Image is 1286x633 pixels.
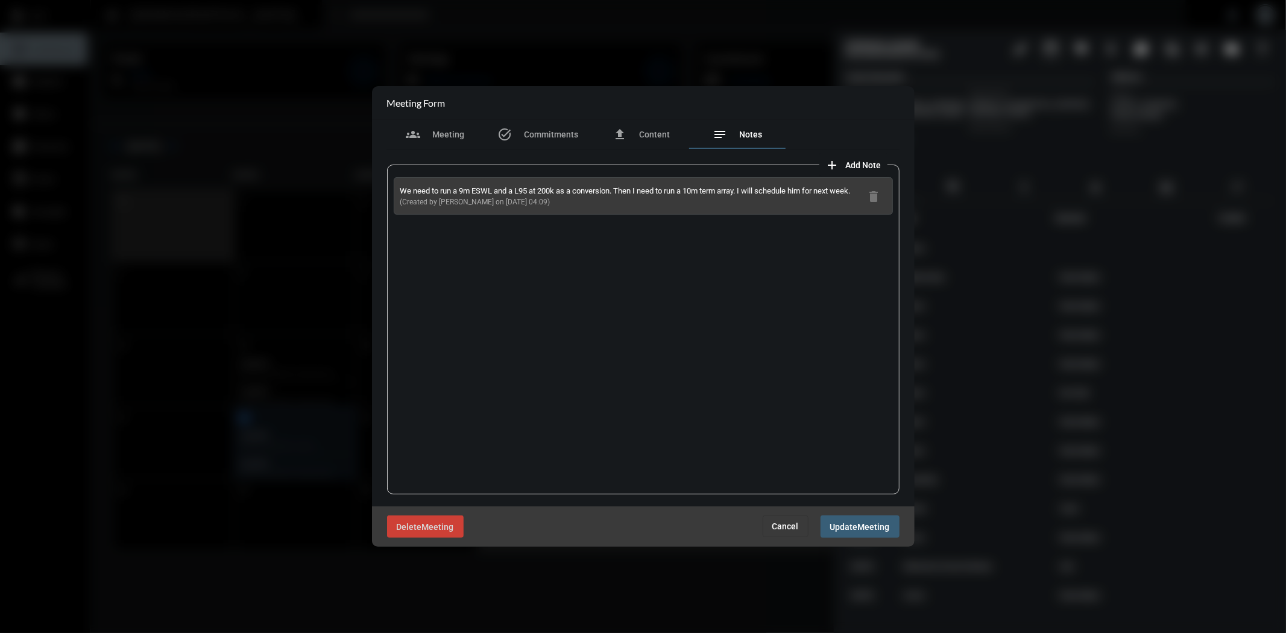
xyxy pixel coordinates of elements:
[406,127,420,142] mat-icon: groups
[525,130,579,139] span: Commitments
[858,522,890,532] span: Meeting
[400,186,851,195] p: We need to run a 9m ESWL and a L95 at 200k as a conversion. Then I need to run a 10m term array. ...
[422,522,454,532] span: Meeting
[821,515,900,538] button: UpdateMeeting
[639,130,670,139] span: Content
[613,127,627,142] mat-icon: file_upload
[432,130,464,139] span: Meeting
[498,127,512,142] mat-icon: task_alt
[867,189,881,204] mat-icon: delete
[772,521,799,531] span: Cancel
[819,153,887,177] button: add note
[862,184,886,208] button: delete note
[713,127,728,142] mat-icon: notes
[763,515,808,537] button: Cancel
[825,158,840,172] mat-icon: add
[830,522,858,532] span: Update
[387,97,446,109] h2: Meeting Form
[397,522,422,532] span: Delete
[400,198,550,206] span: (Created by [PERSON_NAME] on [DATE] 04:09)
[846,160,881,170] span: Add Note
[387,515,464,538] button: DeleteMeeting
[740,130,763,139] span: Notes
